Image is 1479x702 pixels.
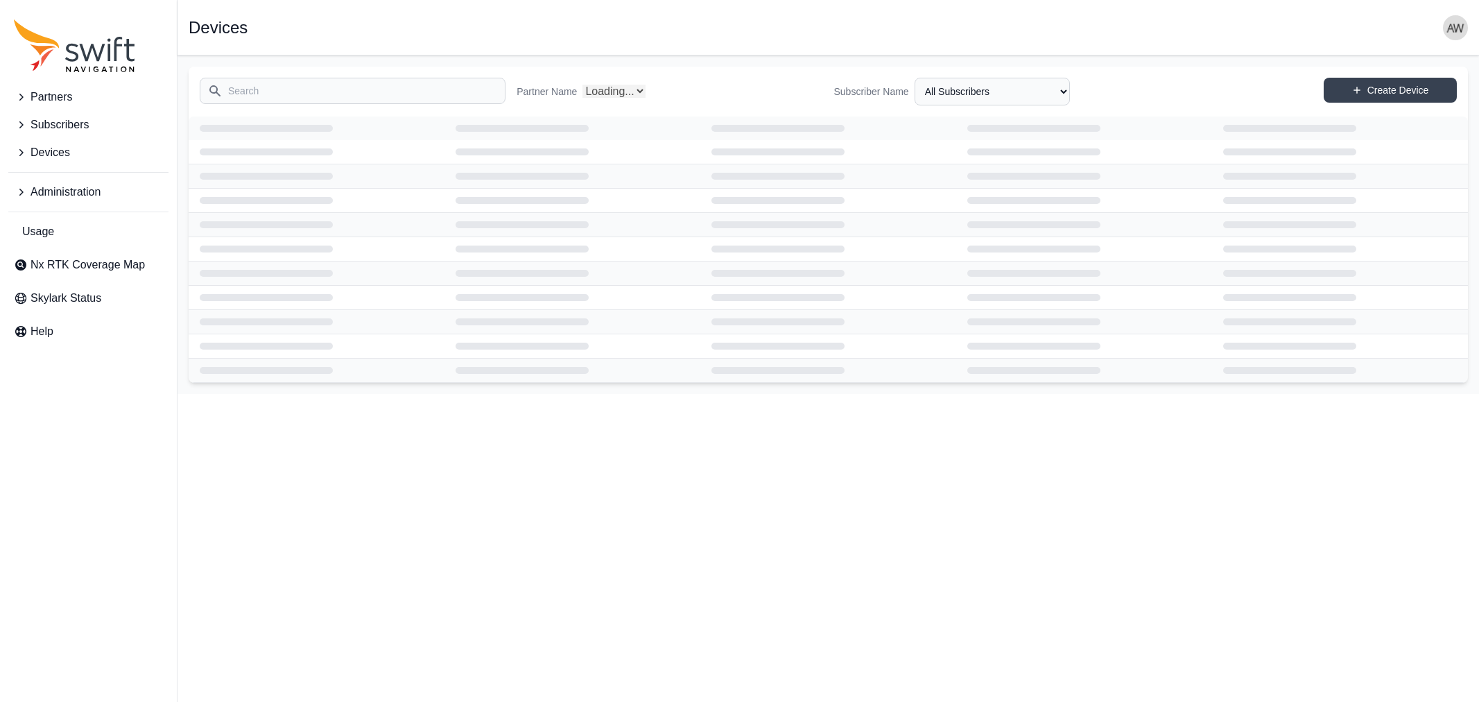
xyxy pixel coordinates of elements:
[8,111,168,139] button: Subscribers
[517,85,577,99] label: Partner Name
[834,85,909,99] label: Subscriber Name
[31,89,72,105] span: Partners
[8,139,168,166] button: Devices
[8,218,168,246] a: Usage
[31,144,70,161] span: Devices
[915,78,1070,105] select: Subscriber
[8,251,168,279] a: Nx RTK Coverage Map
[22,223,54,240] span: Usage
[8,83,168,111] button: Partners
[1443,15,1468,40] img: user photo
[31,323,53,340] span: Help
[8,318,168,345] a: Help
[200,78,505,104] input: Search
[31,117,89,133] span: Subscribers
[31,257,145,273] span: Nx RTK Coverage Map
[31,290,101,307] span: Skylark Status
[8,284,168,312] a: Skylark Status
[189,19,248,36] h1: Devices
[1324,78,1457,103] a: Create Device
[31,184,101,200] span: Administration
[8,178,168,206] button: Administration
